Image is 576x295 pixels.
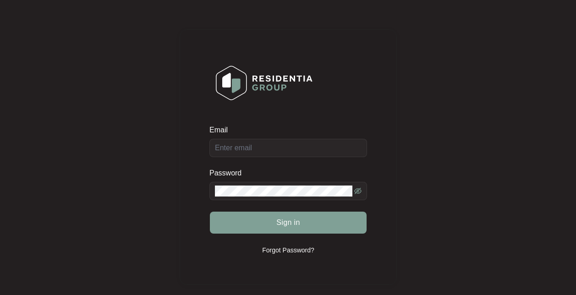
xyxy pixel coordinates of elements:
img: Login Logo [210,60,318,106]
span: Sign in [276,217,300,228]
label: Email [209,126,234,135]
label: Password [209,169,248,178]
input: Email [209,139,367,157]
input: Password [215,186,352,197]
button: Sign in [210,212,367,234]
p: Forgot Password? [262,246,314,255]
span: eye-invisible [354,187,362,195]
